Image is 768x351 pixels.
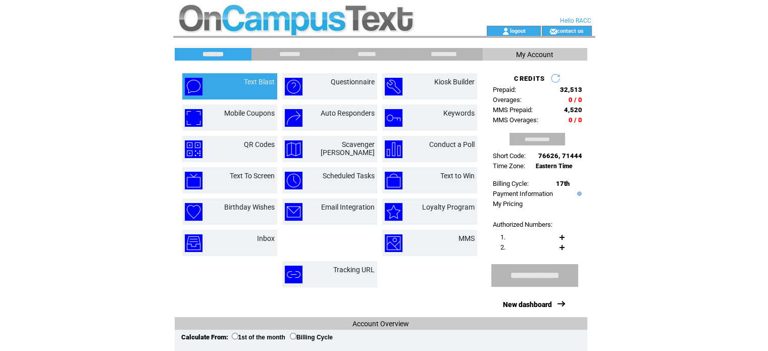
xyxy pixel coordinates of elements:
[493,86,516,93] span: Prepaid:
[285,172,302,189] img: scheduled-tasks.png
[224,109,275,117] a: Mobile Coupons
[502,27,509,35] img: account_icon.gif
[493,162,525,170] span: Time Zone:
[232,334,285,341] label: 1st of the month
[516,51,553,59] span: My Account
[321,203,375,211] a: Email Integration
[185,172,202,189] img: text-to-screen.png
[244,140,275,148] a: QR Codes
[556,180,570,187] span: 17th
[458,234,475,242] a: MMS
[285,78,302,95] img: questionnaire.png
[538,152,582,160] span: 76626, 71444
[500,243,505,251] span: 2.
[385,109,402,127] img: keywords.png
[385,234,402,252] img: mms.png
[244,78,275,86] a: Text Blast
[185,234,202,252] img: inbox.png
[385,172,402,189] img: text-to-win.png
[493,221,552,228] span: Authorized Numbers:
[564,106,582,114] span: 4,520
[185,109,202,127] img: mobile-coupons.png
[440,172,475,180] a: Text to Win
[514,75,545,82] span: CREDITS
[493,106,533,114] span: MMS Prepaid:
[557,27,584,34] a: contact us
[493,96,522,104] span: Overages:
[185,203,202,221] img: birthday-wishes.png
[536,163,573,170] span: Eastern Time
[434,78,475,86] a: Kiosk Builder
[321,109,375,117] a: Auto Responders
[560,86,582,93] span: 32,513
[333,266,375,274] a: Tracking URL
[181,333,228,341] span: Calculate From:
[385,78,402,95] img: kiosk-builder.png
[290,334,333,341] label: Billing Cycle
[285,140,302,158] img: scavenger-hunt.png
[232,333,238,339] input: 1st of the month
[493,152,526,160] span: Short Code:
[429,140,475,148] a: Conduct a Poll
[185,140,202,158] img: qr-codes.png
[230,172,275,180] a: Text To Screen
[549,27,557,35] img: contact_us_icon.gif
[575,191,582,196] img: help.gif
[385,140,402,158] img: conduct-a-poll.png
[569,116,582,124] span: 0 / 0
[257,234,275,242] a: Inbox
[560,17,591,24] span: Hello RACC
[422,203,475,211] a: Loyalty Program
[569,96,582,104] span: 0 / 0
[321,140,375,157] a: Scavenger [PERSON_NAME]
[323,172,375,180] a: Scheduled Tasks
[185,78,202,95] img: text-blast.png
[493,190,553,197] a: Payment Information
[331,78,375,86] a: Questionnaire
[443,109,475,117] a: Keywords
[285,266,302,283] img: tracking-url.png
[285,203,302,221] img: email-integration.png
[493,180,529,187] span: Billing Cycle:
[285,109,302,127] img: auto-responders.png
[503,300,552,309] a: New dashboard
[500,233,505,241] span: 1.
[224,203,275,211] a: Birthday Wishes
[385,203,402,221] img: loyalty-program.png
[493,116,538,124] span: MMS Overages:
[509,27,525,34] a: logout
[352,320,409,328] span: Account Overview
[290,333,296,339] input: Billing Cycle
[493,200,523,208] a: My Pricing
